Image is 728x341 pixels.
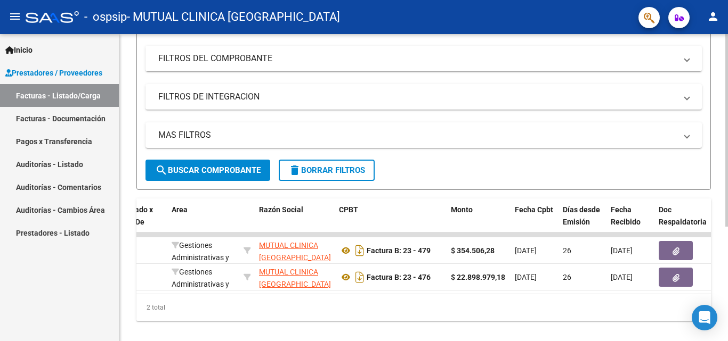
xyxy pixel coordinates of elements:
mat-expansion-panel-header: MAS FILTROS [145,122,702,148]
mat-icon: delete [288,164,301,177]
mat-expansion-panel-header: FILTROS DE INTEGRACION [145,84,702,110]
datatable-header-cell: Razón Social [255,198,335,245]
div: 30676951446 [259,266,330,288]
strong: Factura B: 23 - 476 [367,273,431,281]
span: Monto [451,205,473,214]
mat-icon: person [707,10,719,23]
datatable-header-cell: Area [167,198,239,245]
span: CPBT [339,205,358,214]
datatable-header-cell: Facturado x Orden De [109,198,167,245]
span: Borrar Filtros [288,165,365,175]
datatable-header-cell: Fecha Recibido [606,198,654,245]
span: - ospsip [84,5,127,29]
div: 30676951446 [259,239,330,262]
span: MUTUAL CLINICA [GEOGRAPHIC_DATA] [259,268,331,288]
span: [DATE] [515,273,537,281]
mat-panel-title: FILTROS DE INTEGRACION [158,91,676,103]
datatable-header-cell: Fecha Cpbt [511,198,559,245]
span: Gestiones Administrativas y Otros [172,268,229,301]
button: Buscar Comprobante [145,160,270,181]
span: Doc Respaldatoria [659,205,707,226]
datatable-header-cell: Monto [447,198,511,245]
datatable-header-cell: Días desde Emisión [559,198,606,245]
span: MUTUAL CLINICA [GEOGRAPHIC_DATA] [259,241,331,262]
span: 26 [563,246,571,255]
span: Inicio [5,44,33,56]
datatable-header-cell: CPBT [335,198,447,245]
i: Descargar documento [353,269,367,286]
mat-panel-title: FILTROS DEL COMPROBANTE [158,53,676,64]
i: Descargar documento [353,242,367,259]
span: Area [172,205,188,214]
strong: $ 22.898.979,18 [451,273,505,281]
span: Razón Social [259,205,303,214]
mat-icon: menu [9,10,21,23]
span: Días desde Emisión [563,205,600,226]
span: Gestiones Administrativas y Otros [172,241,229,274]
datatable-header-cell: Doc Respaldatoria [654,198,718,245]
mat-expansion-panel-header: FILTROS DEL COMPROBANTE [145,46,702,71]
span: 26 [563,273,571,281]
strong: $ 354.506,28 [451,246,495,255]
span: [DATE] [611,246,633,255]
strong: Factura B: 23 - 479 [367,246,431,255]
span: [DATE] [611,273,633,281]
span: Buscar Comprobante [155,165,261,175]
span: [DATE] [515,246,537,255]
mat-icon: search [155,164,168,177]
div: Open Intercom Messenger [692,305,717,330]
span: Prestadores / Proveedores [5,67,102,79]
span: - MUTUAL CLINICA [GEOGRAPHIC_DATA] [127,5,340,29]
mat-panel-title: MAS FILTROS [158,129,676,141]
button: Borrar Filtros [279,160,375,181]
span: Fecha Recibido [611,205,641,226]
span: Fecha Cpbt [515,205,553,214]
div: 2 total [136,294,711,321]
